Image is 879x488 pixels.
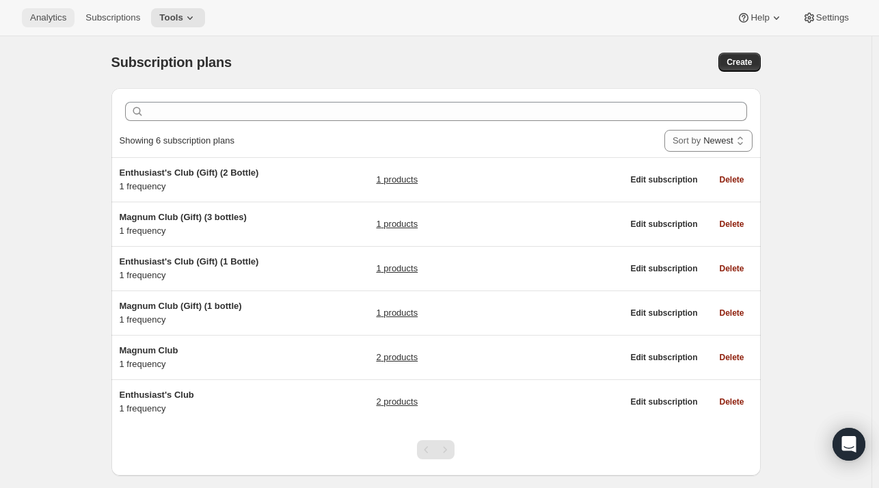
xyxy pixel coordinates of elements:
[85,12,140,23] span: Subscriptions
[622,303,705,323] button: Edit subscription
[376,173,418,187] a: 1 products
[376,262,418,275] a: 1 products
[111,55,232,70] span: Subscription plans
[719,263,744,274] span: Delete
[727,57,752,68] span: Create
[622,259,705,278] button: Edit subscription
[622,392,705,411] button: Edit subscription
[120,135,234,146] span: Showing 6 subscription plans
[816,12,849,23] span: Settings
[718,53,760,72] button: Create
[711,215,752,234] button: Delete
[120,344,290,371] div: 1 frequency
[376,395,418,409] a: 2 products
[622,170,705,189] button: Edit subscription
[120,390,194,400] span: Enthusiast's Club
[376,351,418,364] a: 2 products
[120,345,178,355] span: Magnum Club
[622,348,705,367] button: Edit subscription
[833,428,865,461] div: Open Intercom Messenger
[120,388,290,416] div: 1 frequency
[630,219,697,230] span: Edit subscription
[711,392,752,411] button: Delete
[120,301,242,311] span: Magnum Club (Gift) (1 bottle)
[729,8,791,27] button: Help
[630,396,697,407] span: Edit subscription
[77,8,148,27] button: Subscriptions
[151,8,205,27] button: Tools
[630,308,697,318] span: Edit subscription
[750,12,769,23] span: Help
[120,211,290,238] div: 1 frequency
[630,174,697,185] span: Edit subscription
[719,352,744,363] span: Delete
[120,299,290,327] div: 1 frequency
[120,255,290,282] div: 1 frequency
[719,219,744,230] span: Delete
[120,167,259,178] span: Enthusiast's Club (Gift) (2 Bottle)
[622,215,705,234] button: Edit subscription
[711,303,752,323] button: Delete
[711,259,752,278] button: Delete
[417,440,455,459] nav: Pagination
[719,396,744,407] span: Delete
[120,212,247,222] span: Magnum Club (Gift) (3 bottles)
[711,170,752,189] button: Delete
[630,263,697,274] span: Edit subscription
[376,306,418,320] a: 1 products
[719,174,744,185] span: Delete
[794,8,857,27] button: Settings
[719,308,744,318] span: Delete
[22,8,75,27] button: Analytics
[30,12,66,23] span: Analytics
[630,352,697,363] span: Edit subscription
[120,166,290,193] div: 1 frequency
[159,12,183,23] span: Tools
[376,217,418,231] a: 1 products
[120,256,259,267] span: Enthusiast's Club (Gift) (1 Bottle)
[711,348,752,367] button: Delete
